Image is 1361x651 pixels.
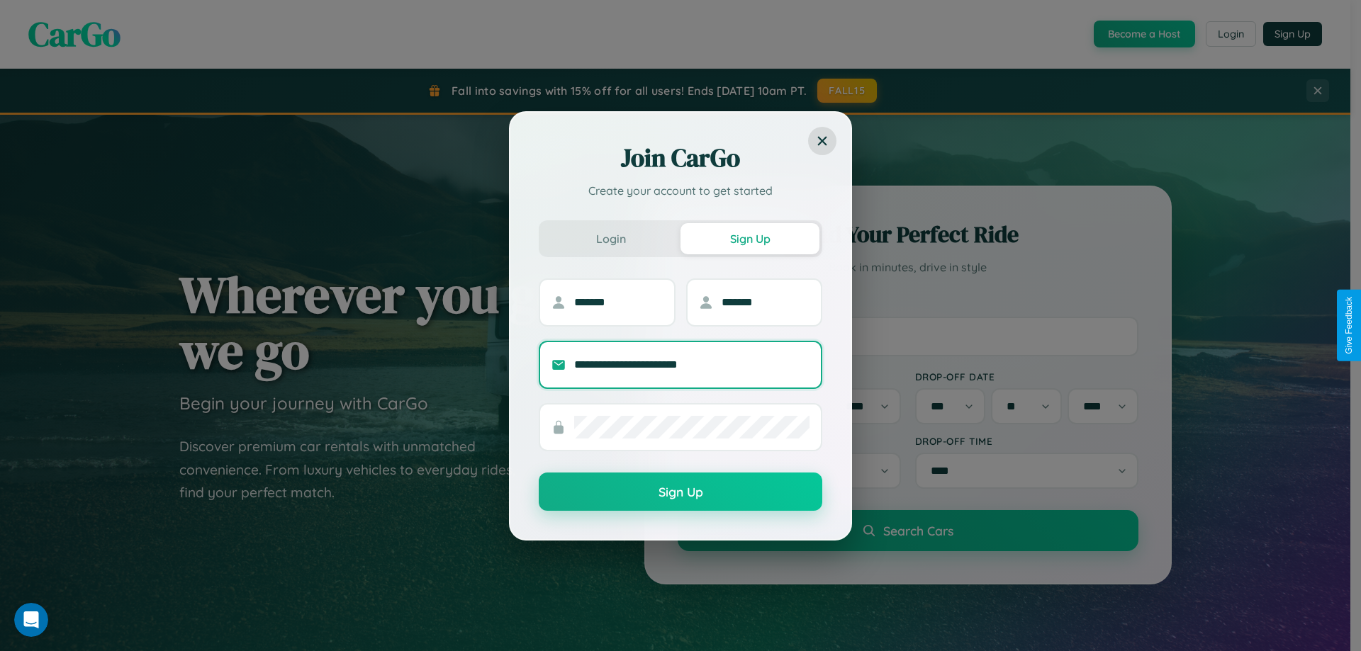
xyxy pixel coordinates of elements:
button: Login [542,223,680,254]
button: Sign Up [539,472,822,511]
button: Sign Up [680,223,819,254]
iframe: Intercom live chat [14,603,48,637]
h2: Join CarGo [539,141,822,175]
p: Create your account to get started [539,182,822,199]
div: Give Feedback [1344,297,1354,354]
